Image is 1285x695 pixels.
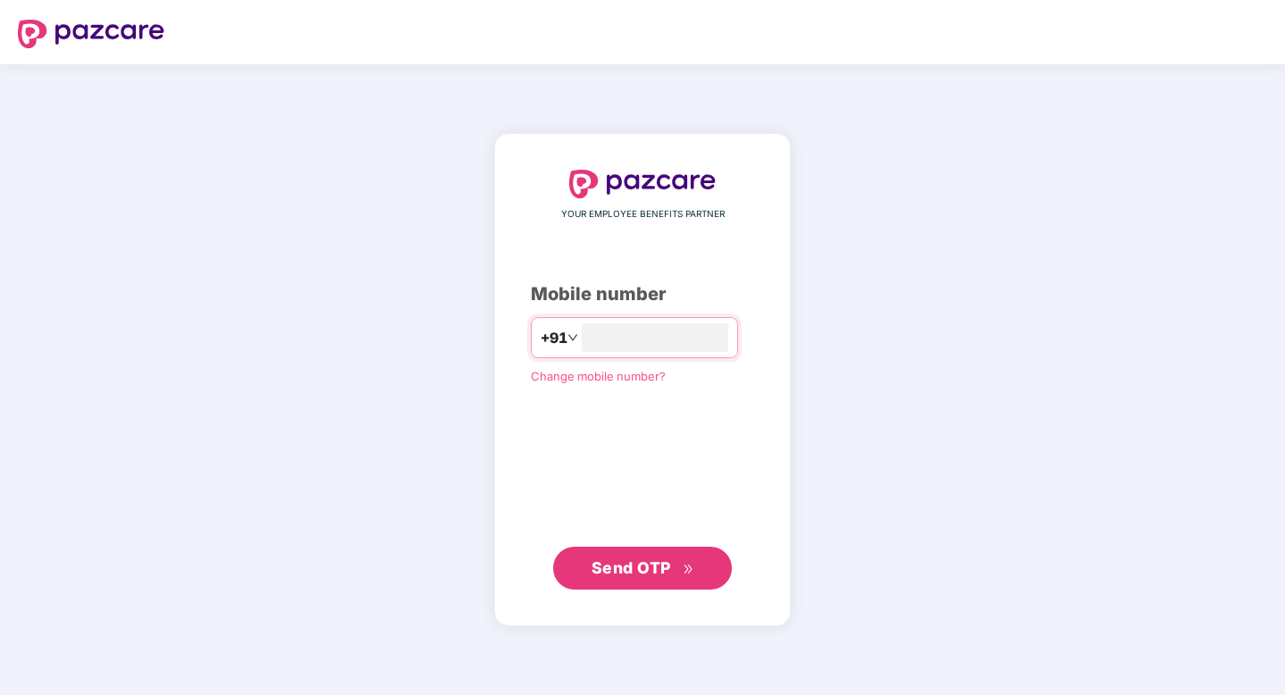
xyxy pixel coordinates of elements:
[541,327,567,349] span: +91
[531,281,754,308] div: Mobile number
[531,369,666,383] a: Change mobile number?
[18,20,164,48] img: logo
[553,547,732,590] button: Send OTPdouble-right
[592,558,671,577] span: Send OTP
[569,170,716,198] img: logo
[567,332,578,343] span: down
[683,564,694,575] span: double-right
[561,207,725,222] span: YOUR EMPLOYEE BENEFITS PARTNER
